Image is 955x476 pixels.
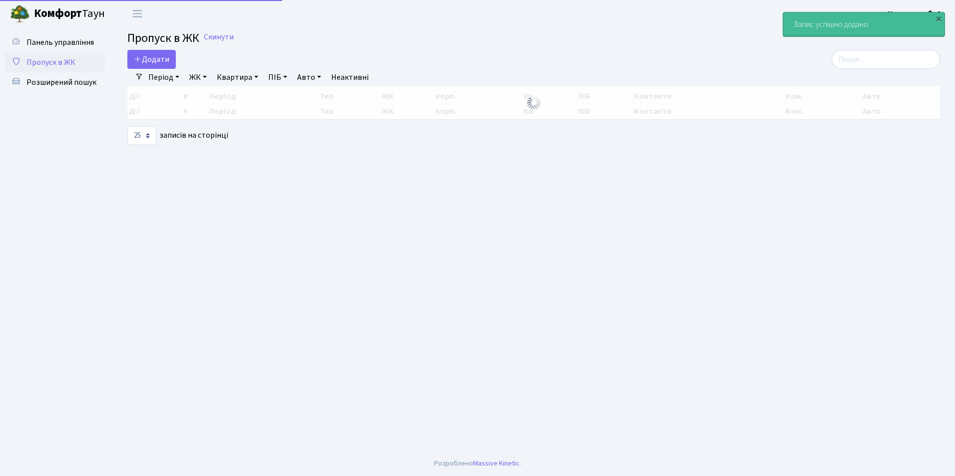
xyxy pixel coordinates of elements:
[5,52,105,72] a: Пропуск в ЖК
[264,69,291,86] a: ПІБ
[34,5,82,21] b: Комфорт
[185,69,211,86] a: ЖК
[144,69,183,86] a: Період
[134,54,169,65] span: Додати
[526,95,542,111] img: Обробка...
[34,5,105,22] span: Таун
[127,29,199,47] span: Пропуск в ЖК
[934,13,944,23] div: ×
[5,32,105,52] a: Панель управління
[832,50,940,69] input: Пошук...
[127,126,228,145] label: записів на сторінці
[213,69,262,86] a: Квартира
[888,8,943,19] b: Консьєрж б. 4.
[293,69,325,86] a: Авто
[26,37,94,48] span: Панель управління
[783,12,945,36] div: Запис успішно додано.
[26,77,96,88] span: Розширений пошук
[10,4,30,24] img: logo.png
[327,69,373,86] a: Неактивні
[125,5,150,22] button: Переключити навігацію
[127,50,176,69] a: Додати
[888,8,943,20] a: Консьєрж б. 4.
[434,458,521,469] div: Розроблено .
[5,72,105,92] a: Розширений пошук
[26,57,75,68] span: Пропуск в ЖК
[473,458,519,469] a: Massive Kinetic
[127,126,156,145] select: записів на сторінці
[204,32,234,42] a: Скинути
